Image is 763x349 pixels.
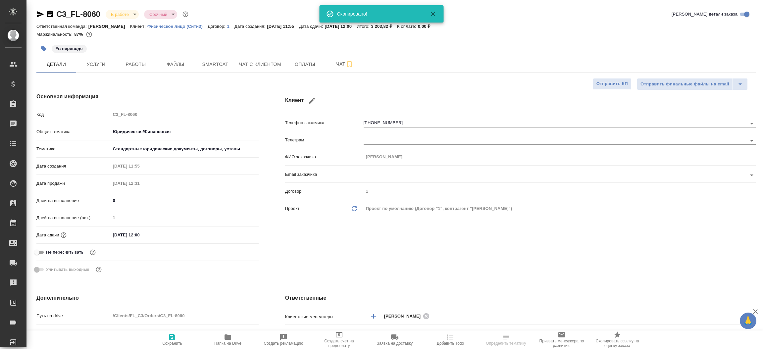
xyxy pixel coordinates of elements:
[364,203,756,214] div: Проект по умолчанию (Договор "1", контрагент "[PERSON_NAME]")
[111,110,259,119] input: Пустое поле
[36,41,51,56] button: Добавить тэг
[111,230,169,240] input: ✎ Введи что-нибудь
[311,330,367,349] button: Создать счет на предоплату
[423,330,478,349] button: Добавить Todo
[36,313,111,319] p: Путь на drive
[106,10,139,19] div: В работе
[534,330,589,349] button: Призвать менеджера по развитию
[285,330,334,336] p: Ответственная команда
[208,24,227,29] p: Договор:
[637,78,748,90] div: split button
[36,232,59,238] p: Дата сдачи
[227,23,234,29] a: 1
[36,163,111,170] p: Дата создания
[747,171,756,180] button: Open
[147,23,208,29] a: Физическое лицо (Сити3)
[267,24,299,29] p: [DATE] 11:55
[239,60,281,69] span: Чат с клиентом
[285,154,364,160] p: ФИО заказчика
[74,32,84,37] p: 87%
[36,330,111,336] p: Путь
[36,111,111,118] p: Код
[111,126,259,137] div: Юридическая/Финансовая
[593,339,641,348] span: Скопировать ссылку на оценку заказа
[371,24,397,29] p: 3 203,82 ₽
[478,330,534,349] button: Определить тематику
[740,313,756,329] button: 🙏
[144,10,177,19] div: В работе
[285,314,364,320] p: Клиентские менеджеры
[285,294,756,302] h4: Ответственные
[80,60,112,69] span: Услуги
[486,341,526,346] span: Определить тематику
[538,339,585,348] span: Призвать менеджера по развитию
[227,24,234,29] p: 1
[384,312,432,320] div: [PERSON_NAME]
[111,328,259,338] input: ✎ Введи что-нибудь
[46,249,83,256] span: Не пересчитывать
[264,341,303,346] span: Создать рекламацию
[199,60,231,69] span: Smartcat
[256,330,311,349] button: Создать рекламацию
[315,339,363,348] span: Создать счет на предоплату
[36,197,111,204] p: Дней на выполнение
[36,128,111,135] p: Общая тематика
[36,93,259,101] h4: Основная информация
[299,24,325,29] p: Дата сдачи:
[234,24,267,29] p: Дата создания:
[36,32,74,37] p: Маржинальность:
[329,60,361,68] span: Чат
[337,11,420,17] div: Скопировано!
[672,11,738,18] span: [PERSON_NAME] детали заказа
[285,188,364,195] p: Договор
[345,60,353,68] svg: Подписаться
[88,24,130,29] p: [PERSON_NAME]
[589,330,645,349] button: Скопировать ссылку на оценку заказа
[162,341,182,346] span: Сохранить
[120,60,152,69] span: Работы
[397,24,418,29] p: К оплате:
[364,327,756,339] div: [PERSON_NAME]
[111,213,259,223] input: Пустое поле
[111,196,259,205] input: ✎ Введи что-нибудь
[285,93,756,109] h4: Клиент
[111,178,169,188] input: Пустое поле
[437,341,464,346] span: Добавить Todo
[377,341,413,346] span: Заявка на доставку
[747,119,756,128] button: Open
[88,248,97,257] button: Включи, если не хочешь, чтобы указанная дата сдачи изменилась после переставления заказа в 'Подтв...
[144,330,200,349] button: Сохранить
[111,161,169,171] input: Пустое поле
[147,24,208,29] p: Физическое лицо (Сити3)
[367,330,423,349] button: Заявка на доставку
[200,330,256,349] button: Папка на Drive
[56,45,83,52] p: #в переводе
[285,205,300,212] p: Проект
[181,10,190,19] button: Доп статусы указывают на важность/срочность заказа
[109,12,131,17] button: В работе
[111,143,259,155] div: Стандартные юридические документы, договоры, уставы
[366,308,381,324] button: Добавить менеджера
[40,60,72,69] span: Детали
[36,24,88,29] p: Ответственная команда:
[640,80,729,88] span: Отправить финальные файлы на email
[742,314,754,328] span: 🙏
[51,45,87,51] span: в переводе
[637,78,733,90] button: Отправить финальные файлы на email
[285,171,364,178] p: Email заказчика
[111,311,259,321] input: Пустое поле
[36,294,259,302] h4: Дополнительно
[160,60,191,69] span: Файлы
[59,231,68,239] button: Если добавить услуги и заполнить их объемом, то дата рассчитается автоматически
[56,10,100,19] a: C3_FL-8060
[357,24,371,29] p: Итого:
[285,120,364,126] p: Телефон заказчика
[94,265,103,274] button: Выбери, если сб и вс нужно считать рабочими днями для выполнения заказа.
[364,152,756,162] input: Пустое поле
[289,60,321,69] span: Оплаты
[46,266,89,273] span: Учитывать выходные
[46,10,54,18] button: Скопировать ссылку
[147,12,169,17] button: Срочный
[425,10,441,18] button: Закрыть
[325,24,357,29] p: [DATE] 12:00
